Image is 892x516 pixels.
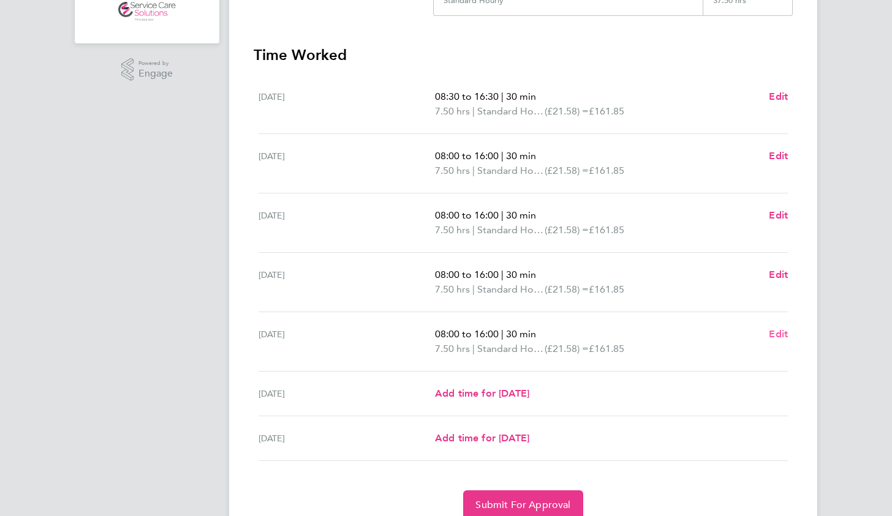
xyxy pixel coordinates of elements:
[589,224,624,236] span: £161.85
[477,104,545,119] span: Standard Hourly
[501,150,504,162] span: |
[259,89,435,119] div: [DATE]
[259,149,435,178] div: [DATE]
[435,387,529,399] span: Add time for [DATE]
[769,150,788,162] span: Edit
[769,208,788,223] a: Edit
[769,267,788,282] a: Edit
[769,269,788,280] span: Edit
[254,45,793,65] h3: Time Worked
[545,343,589,354] span: (£21.58) =
[472,105,475,117] span: |
[435,269,499,280] span: 08:00 to 16:00
[259,208,435,237] div: [DATE]
[435,343,470,354] span: 7.50 hrs
[435,432,529,444] span: Add time for [DATE]
[259,267,435,297] div: [DATE]
[589,283,624,295] span: £161.85
[769,149,788,163] a: Edit
[501,209,504,221] span: |
[138,58,173,69] span: Powered by
[472,283,475,295] span: |
[506,91,536,102] span: 30 min
[472,224,475,236] span: |
[475,499,570,511] span: Submit For Approval
[435,224,470,236] span: 7.50 hrs
[506,328,536,340] span: 30 min
[769,209,788,221] span: Edit
[435,209,499,221] span: 08:00 to 16:00
[477,282,545,297] span: Standard Hourly
[477,223,545,237] span: Standard Hourly
[501,269,504,280] span: |
[506,150,536,162] span: 30 min
[259,327,435,356] div: [DATE]
[435,431,529,446] a: Add time for [DATE]
[435,386,529,401] a: Add time for [DATE]
[138,69,173,79] span: Engage
[472,165,475,176] span: |
[501,91,504,102] span: |
[118,2,176,21] img: servicecare-logo-retina.png
[769,91,788,102] span: Edit
[435,91,499,102] span: 08:30 to 16:30
[545,283,589,295] span: (£21.58) =
[89,2,205,21] a: Go to home page
[589,105,624,117] span: £161.85
[545,224,589,236] span: (£21.58) =
[545,165,589,176] span: (£21.58) =
[259,386,435,401] div: [DATE]
[259,431,435,446] div: [DATE]
[506,209,536,221] span: 30 min
[435,165,470,176] span: 7.50 hrs
[435,328,499,340] span: 08:00 to 16:00
[769,328,788,340] span: Edit
[477,163,545,178] span: Standard Hourly
[769,89,788,104] a: Edit
[121,58,173,81] a: Powered byEngage
[506,269,536,280] span: 30 min
[545,105,589,117] span: (£21.58) =
[435,150,499,162] span: 08:00 to 16:00
[472,343,475,354] span: |
[501,328,504,340] span: |
[589,343,624,354] span: £161.85
[589,165,624,176] span: £161.85
[769,327,788,342] a: Edit
[435,105,470,117] span: 7.50 hrs
[477,342,545,356] span: Standard Hourly
[435,283,470,295] span: 7.50 hrs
